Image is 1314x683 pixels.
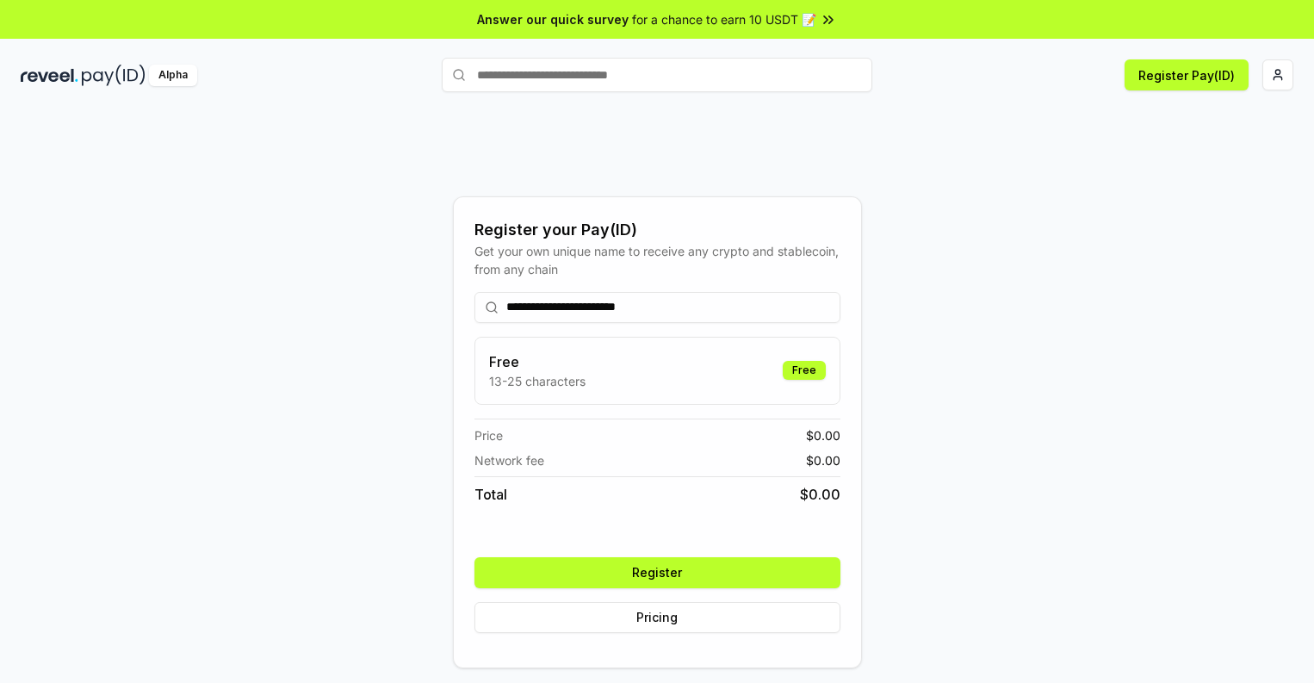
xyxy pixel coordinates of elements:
[489,351,586,372] h3: Free
[474,484,507,505] span: Total
[474,242,840,278] div: Get your own unique name to receive any crypto and stablecoin, from any chain
[474,602,840,633] button: Pricing
[149,65,197,86] div: Alpha
[477,10,629,28] span: Answer our quick survey
[21,65,78,86] img: reveel_dark
[1125,59,1249,90] button: Register Pay(ID)
[474,426,503,444] span: Price
[474,557,840,588] button: Register
[489,372,586,390] p: 13-25 characters
[632,10,816,28] span: for a chance to earn 10 USDT 📝
[474,218,840,242] div: Register your Pay(ID)
[806,451,840,469] span: $ 0.00
[806,426,840,444] span: $ 0.00
[800,484,840,505] span: $ 0.00
[783,361,826,380] div: Free
[474,451,544,469] span: Network fee
[82,65,146,86] img: pay_id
